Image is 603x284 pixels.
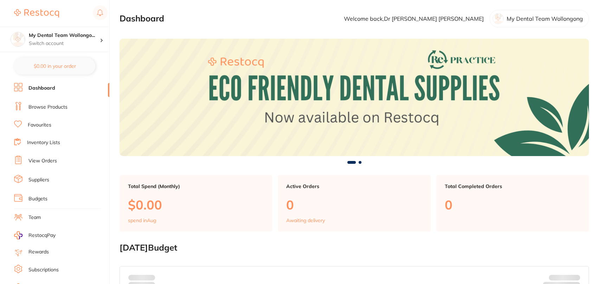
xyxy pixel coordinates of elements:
[445,183,580,189] p: Total Completed Orders
[28,157,57,164] a: View Orders
[120,175,272,232] a: Total Spend (Monthly)$0.00spend inAug
[29,32,100,39] h4: My Dental Team Wollongong
[27,139,60,146] a: Inventory Lists
[128,198,264,212] p: $0.00
[507,15,583,22] p: My Dental Team Wollongong
[445,198,580,212] p: 0
[28,122,51,129] a: Favourites
[120,14,164,24] h2: Dashboard
[278,175,430,232] a: Active Orders0Awaiting delivery
[28,176,49,183] a: Suppliers
[14,58,95,75] button: $0.00 in your order
[128,275,155,280] p: Spent:
[28,104,68,111] a: Browse Products
[28,248,49,256] a: Rewards
[549,275,580,280] p: Budget:
[28,232,56,239] span: RestocqPay
[14,5,59,21] a: Restocq Logo
[28,266,59,273] a: Subscriptions
[120,39,589,156] img: Dashboard
[28,85,55,92] a: Dashboard
[286,198,422,212] p: 0
[143,275,155,281] strong: $0.00
[436,175,589,232] a: Total Completed Orders0
[128,218,156,223] p: spend in Aug
[29,40,100,47] p: Switch account
[14,231,23,239] img: RestocqPay
[344,15,484,22] p: Welcome back, Dr [PERSON_NAME] [PERSON_NAME]
[286,218,325,223] p: Awaiting delivery
[14,9,59,18] img: Restocq Logo
[14,231,56,239] a: RestocqPay
[286,183,422,189] p: Active Orders
[120,243,589,253] h2: [DATE] Budget
[566,275,580,281] strong: $NaN
[128,183,264,189] p: Total Spend (Monthly)
[28,214,41,221] a: Team
[28,195,47,202] a: Budgets
[11,32,25,46] img: My Dental Team Wollongong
